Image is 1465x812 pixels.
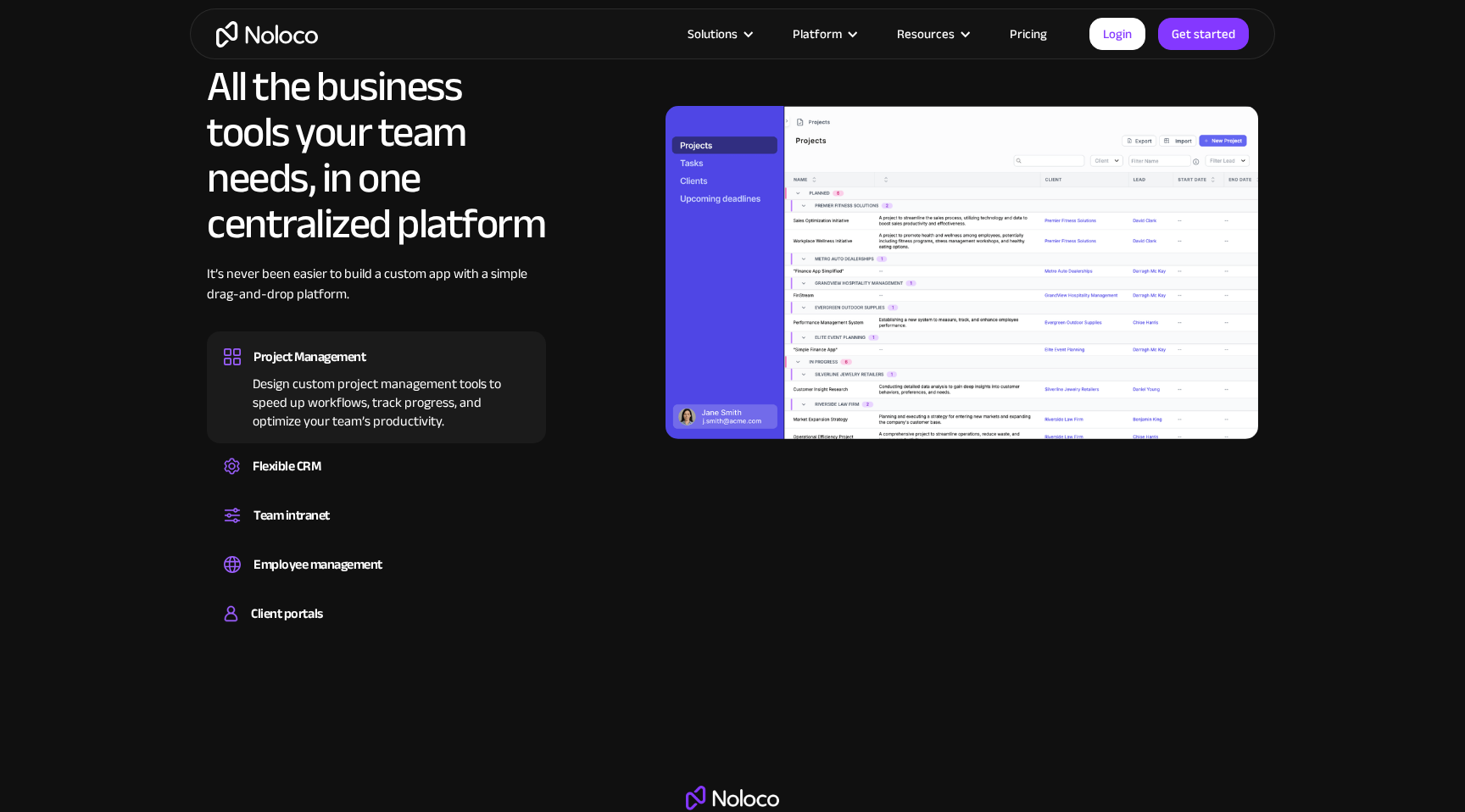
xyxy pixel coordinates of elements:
[251,601,322,626] div: Client portals
[224,528,529,533] div: Set up a central space for your team to collaborate, share information, and stay up to date on co...
[253,344,365,370] div: Project Management
[207,64,546,247] h2: All the business tools your team needs, in one centralized platform
[224,479,529,484] div: Create a custom CRM that you can adapt to your business’s needs, centralize your workflows, and m...
[216,21,318,47] a: home
[1089,18,1145,50] a: Login
[989,23,1068,45] a: Pricing
[224,370,529,431] div: Design custom project management tools to speed up workflows, track progress, and optimize your t...
[666,23,771,45] div: Solutions
[897,23,955,45] div: Resources
[688,23,738,45] div: Solutions
[253,552,382,577] div: Employee management
[207,264,546,330] div: It’s never been easier to build a custom app with a simple drag-and-drop platform.
[876,23,989,45] div: Resources
[771,23,876,45] div: Platform
[1158,18,1249,50] a: Get started
[224,626,529,631] div: Build a secure, fully-branded, and personalized client portal that lets your customers self-serve.
[253,453,320,479] div: Flexible CRM
[224,577,529,582] div: Easily manage employee information, track performance, and handle HR tasks from a single platform.
[793,23,842,45] div: Platform
[253,503,330,528] div: Team intranet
